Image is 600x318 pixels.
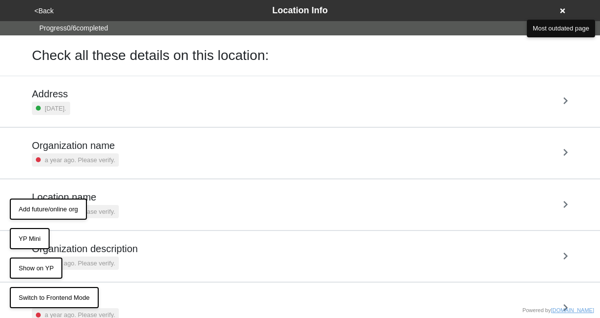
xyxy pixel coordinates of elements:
small: a year ago. Please verify. [45,155,115,165]
div: Powered by [522,306,594,315]
span: Location Info [273,5,328,15]
h5: Organization name [32,140,119,151]
small: [DATE]. [45,104,66,113]
button: Show on YP [10,258,62,279]
h1: Check all these details on this location: [32,47,269,64]
span: Progress 0 / 6 completed [39,23,108,33]
small: a year ago. Please verify. [45,259,115,268]
button: Most outdated page [527,20,595,37]
button: YP Mini [10,228,50,250]
a: [DOMAIN_NAME] [551,307,594,313]
button: Add future/online org [10,199,87,220]
h5: Address [32,88,70,100]
button: Switch to Frontend Mode [10,287,99,309]
h5: Organization description [32,243,138,255]
button: <Back [31,5,56,17]
h5: Location name [32,191,119,203]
